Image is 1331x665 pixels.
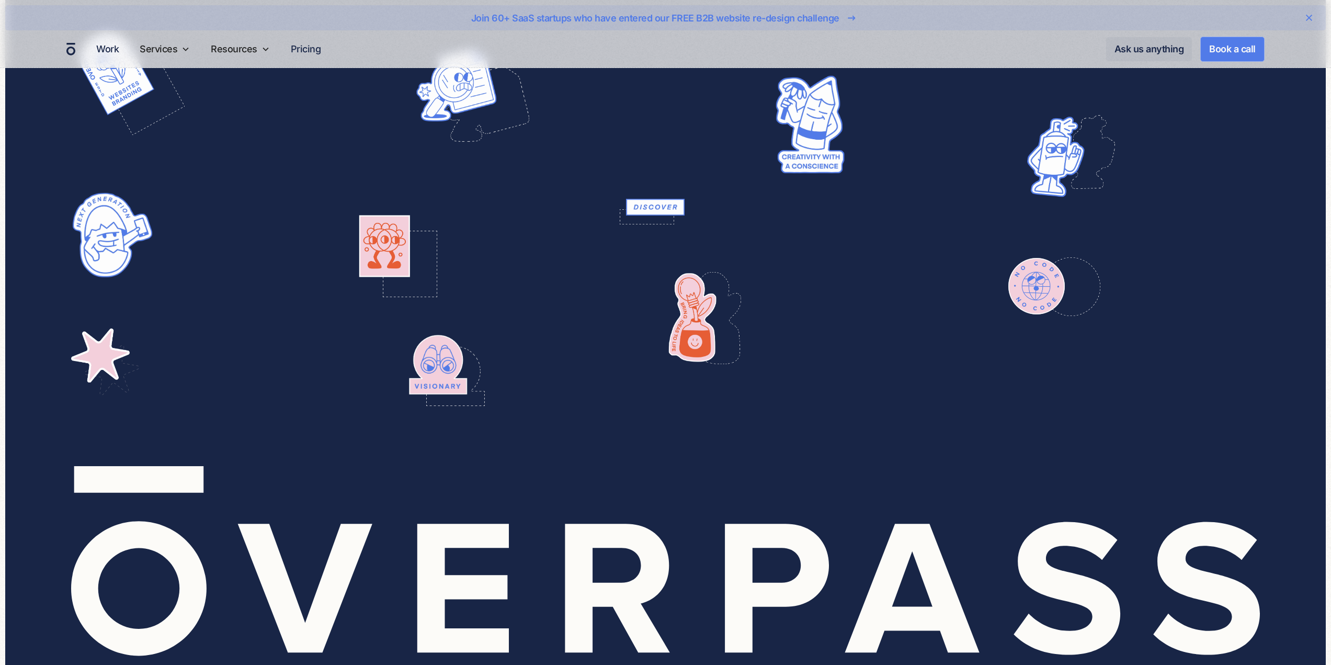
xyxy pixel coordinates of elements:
[92,39,123,59] a: Work
[66,42,75,56] a: home
[1200,37,1265,62] a: Book a call
[140,42,177,56] div: Services
[1106,37,1192,61] a: Ask us anything
[135,30,194,67] div: Services
[207,30,274,67] div: Resources
[211,42,257,56] div: Resources
[39,9,1292,26] a: Join 60+ SaaS startups who have entered our FREE B2B website re-design challenge
[471,11,839,25] div: Join 60+ SaaS startups who have entered our FREE B2B website re-design challenge
[287,39,325,59] a: Pricing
